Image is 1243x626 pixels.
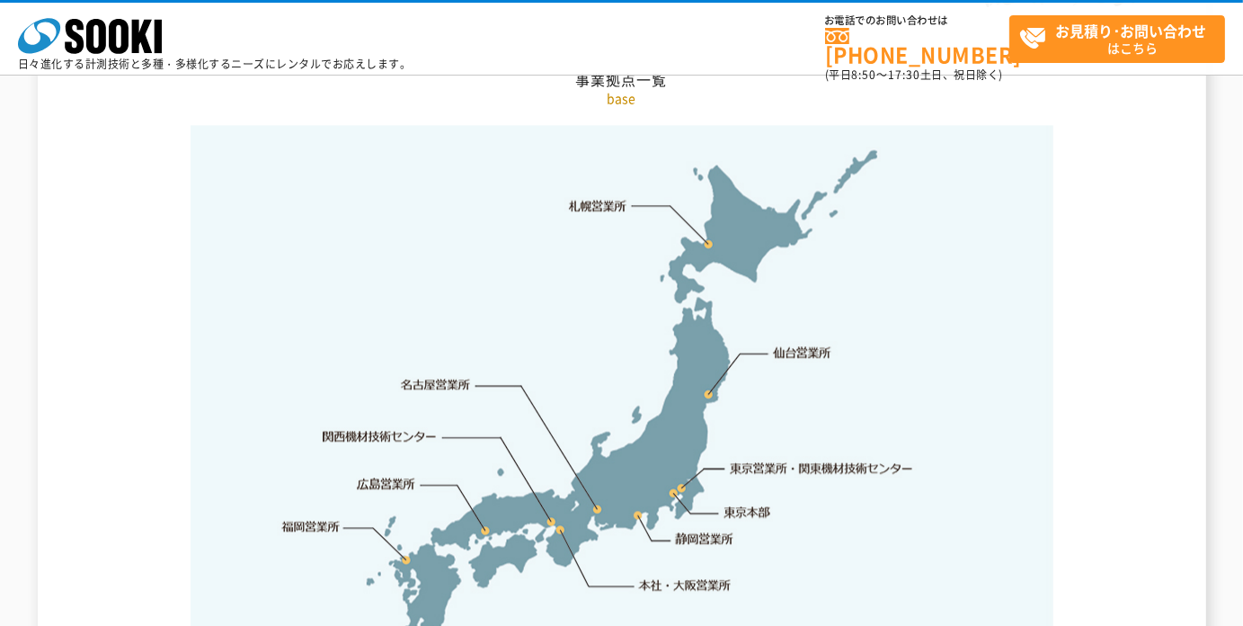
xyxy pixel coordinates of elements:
a: 東京本部 [724,504,771,522]
a: 名古屋営業所 [401,376,471,394]
a: 本社・大阪営業所 [637,576,732,594]
span: 8:50 [852,67,877,83]
a: 札幌営業所 [569,196,627,214]
a: 福岡営業所 [281,517,340,535]
a: 仙台営業所 [773,344,831,362]
a: 関西機材技術センター [323,427,437,445]
a: 静岡営業所 [675,530,733,548]
a: お見積り･お問い合わせはこちら [1009,15,1225,63]
strong: お見積り･お問い合わせ [1056,20,1207,41]
span: はこちら [1019,16,1224,61]
p: base [96,89,1148,108]
a: 東京営業所・関東機材技術センター [731,459,915,477]
p: 日々進化する計測技術と多種・多様化するニーズにレンタルでお応えします。 [18,58,412,69]
span: (平日 ～ 土日、祝日除く) [825,67,1003,83]
a: 広島営業所 [358,474,416,492]
a: [PHONE_NUMBER] [825,28,1009,65]
span: 17:30 [888,67,920,83]
span: お電話でのお問い合わせは [825,15,1009,26]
